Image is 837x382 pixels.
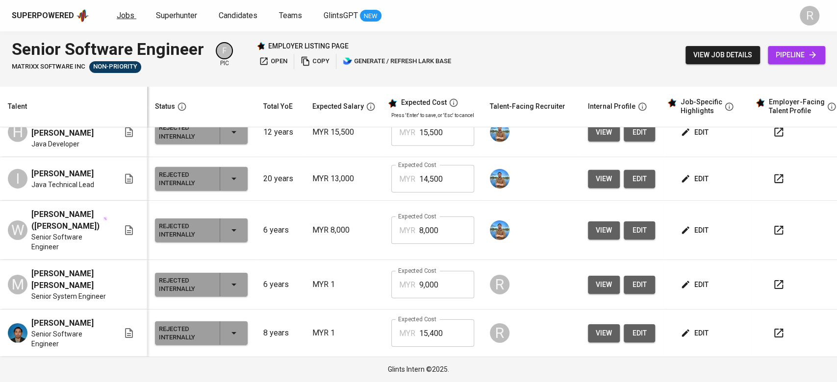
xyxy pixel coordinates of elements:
[156,10,199,22] a: Superhunter
[667,98,677,108] img: glints_star.svg
[324,10,381,22] a: GlintsGPT NEW
[399,225,415,237] p: MYR
[117,10,136,22] a: Jobs
[324,11,358,20] span: GlintsGPT
[387,98,397,108] img: glints_star.svg
[159,220,212,241] div: Rejected Internally
[263,279,297,290] p: 6 years
[679,170,712,188] button: edit
[31,329,107,349] span: Senior Software Engineer
[490,275,509,294] div: R
[301,56,330,67] span: copy
[588,123,620,142] button: view
[159,168,212,190] div: Rejected Internally
[490,100,565,113] div: Talent-Facing Recruiter
[279,10,304,22] a: Teams
[31,291,106,301] span: Senior System Engineer
[596,279,612,291] span: view
[391,112,474,119] p: Press 'Enter' to save, or 'Esc' to cancel
[596,327,612,339] span: view
[624,324,655,342] button: edit
[8,122,27,142] div: H
[340,54,454,69] button: lark generate / refresh lark base
[263,100,293,113] div: Total YoE
[103,216,107,221] img: magic_wand.svg
[683,279,709,291] span: edit
[490,122,509,142] img: alafson@glints.com
[298,54,332,69] button: copy
[632,327,647,339] span: edit
[312,327,376,339] p: MYR 1
[685,46,760,64] button: view job details
[216,42,233,59] div: F
[588,324,620,342] button: view
[679,221,712,239] button: edit
[693,49,752,61] span: view job details
[155,321,248,345] button: Rejected Internally
[8,323,27,343] img: Abdul Hafiz BIN BAKAR
[263,126,297,138] p: 12 years
[632,173,647,185] span: edit
[399,127,415,139] p: MYR
[683,224,709,237] span: edit
[12,62,85,72] span: MATRIXX Software Inc
[679,276,712,294] button: edit
[683,173,709,185] span: edit
[31,180,94,190] span: Java Technical Lead
[683,126,709,139] span: edit
[155,218,248,242] button: Rejected Internally
[624,170,655,188] button: edit
[399,173,415,185] p: MYR
[360,11,381,21] span: NEW
[312,279,376,290] p: MYR 1
[588,100,635,113] div: Internal Profile
[8,220,27,240] div: W
[399,328,415,339] p: MYR
[159,323,212,344] div: Rejected Internally
[31,232,107,252] span: Senior Software Engineer
[263,173,297,185] p: 20 years
[279,11,302,20] span: Teams
[632,126,647,139] span: edit
[755,98,765,108] img: glints_star.svg
[12,10,74,22] div: Superpowered
[401,98,447,107] div: Expected Cost
[769,98,825,115] div: Employer-Facing Talent Profile
[159,121,212,143] div: Rejected Internally
[219,11,257,20] span: Candidates
[681,98,722,115] div: Job-Specific Highlights
[312,224,376,236] p: MYR 8,000
[31,139,79,149] span: Java Developer
[343,56,451,67] span: generate / refresh lark base
[31,116,107,139] span: [PERSON_NAME] [PERSON_NAME]
[632,279,647,291] span: edit
[155,100,175,113] div: Status
[155,273,248,296] button: Rejected Internally
[8,275,27,294] div: M
[12,37,204,61] div: Senior Software Engineer
[155,167,248,191] button: Rejected Internally
[76,8,89,23] img: app logo
[800,6,819,25] div: R
[12,8,89,23] a: Superpoweredapp logo
[8,169,27,189] div: I
[624,221,655,239] button: edit
[89,62,141,72] span: Non-Priority
[399,279,415,291] p: MYR
[596,173,612,185] span: view
[776,49,817,61] span: pipeline
[312,126,376,138] p: MYR 15,500
[31,317,94,329] span: [PERSON_NAME]
[679,123,712,142] button: edit
[624,123,655,142] a: edit
[259,56,287,67] span: open
[256,54,290,69] button: open
[312,173,376,185] p: MYR 13,000
[588,221,620,239] button: view
[490,169,509,189] img: alafson@glints.com
[588,276,620,294] button: view
[624,276,655,294] a: edit
[31,268,107,291] span: [PERSON_NAME] [PERSON_NAME]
